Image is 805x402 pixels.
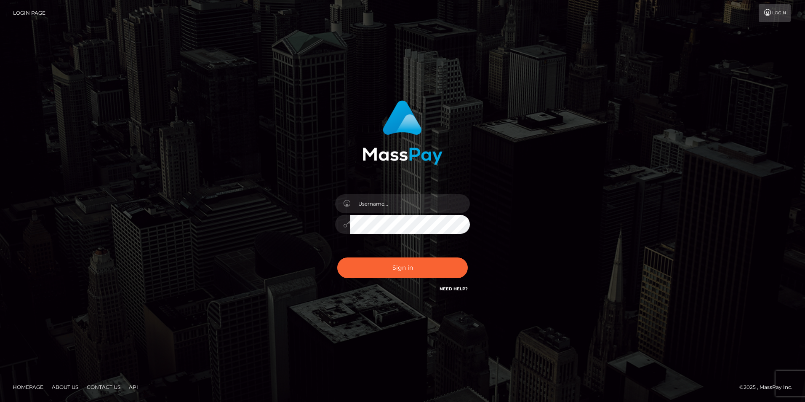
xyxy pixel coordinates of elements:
[9,381,47,394] a: Homepage
[125,381,141,394] a: API
[440,286,468,292] a: Need Help?
[337,257,468,278] button: Sign in
[13,4,45,22] a: Login Page
[48,381,82,394] a: About Us
[83,381,124,394] a: Contact Us
[350,194,470,213] input: Username...
[363,100,442,165] img: MassPay Login
[739,383,799,392] div: © 2025 , MassPay Inc.
[759,4,791,22] a: Login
